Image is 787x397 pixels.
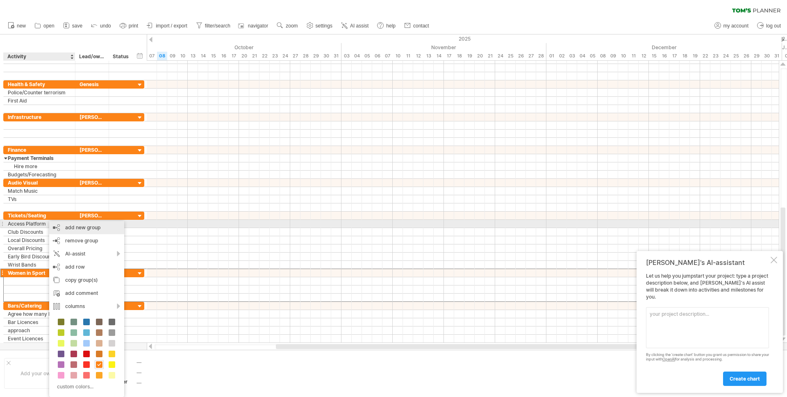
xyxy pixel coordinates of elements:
[229,52,239,60] div: Friday, 17 October 2025
[8,244,71,252] div: Overall Pricing
[516,52,526,60] div: Wednesday, 26 November 2025
[8,80,71,88] div: Health & Safety
[8,269,71,277] div: Women in Sport
[741,52,751,60] div: Friday, 26 December 2025
[49,274,124,287] div: copy group(s)
[43,23,55,29] span: open
[321,52,331,60] div: Thursday, 30 October 2025
[270,52,280,60] div: Thursday, 23 October 2025
[8,171,71,178] div: Budgets/Forecasting
[444,52,454,60] div: Monday, 17 November 2025
[526,52,536,60] div: Thursday, 27 November 2025
[79,52,104,61] div: Lead/owner
[485,52,495,60] div: Friday, 21 November 2025
[646,273,769,386] div: Let us help you jumpstart your project: type a project description below, and [PERSON_NAME]'s AI ...
[177,52,188,60] div: Friday, 10 October 2025
[331,52,341,60] div: Friday, 31 October 2025
[423,52,434,60] div: Thursday, 13 November 2025
[755,21,783,31] a: log out
[167,52,177,60] div: Thursday, 9 October 2025
[205,23,230,29] span: filter/search
[721,52,731,60] div: Wednesday, 24 December 2025
[680,52,690,60] div: Thursday, 18 December 2025
[659,52,669,60] div: Tuesday, 16 December 2025
[61,21,85,31] a: save
[8,318,71,326] div: Bar Licences
[136,368,205,375] div: ....
[239,52,249,60] div: Monday, 20 October 2025
[136,358,205,365] div: ....
[249,52,259,60] div: Tuesday, 21 October 2025
[646,258,769,267] div: [PERSON_NAME]'s AI-assistant
[372,52,382,60] div: Thursday, 6 November 2025
[386,23,396,29] span: help
[113,52,131,61] div: Status
[382,52,393,60] div: Friday, 7 November 2025
[710,52,721,60] div: Tuesday, 23 December 2025
[316,23,332,29] span: settings
[65,237,98,244] span: remove group
[49,260,124,274] div: add row
[723,23,748,29] span: my account
[156,23,187,29] span: import / export
[8,302,71,310] div: Bars/Catering
[536,52,546,60] div: Friday, 28 November 2025
[157,52,167,60] div: Wednesday, 8 October 2025
[311,52,321,60] div: Wednesday, 29 October 2025
[8,113,71,121] div: Infrastructure
[80,212,105,219] div: [PERSON_NAME]
[147,52,157,60] div: Tuesday, 7 October 2025
[49,247,124,260] div: AI-assist
[198,52,208,60] div: Tuesday, 14 October 2025
[341,43,546,52] div: November 2025
[8,310,71,318] div: Agree how many bars
[454,52,464,60] div: Tuesday, 18 November 2025
[100,23,111,29] span: undo
[53,381,118,392] div: custom colors...
[259,52,270,60] div: Wednesday, 22 October 2025
[352,52,362,60] div: Tuesday, 4 November 2025
[49,287,124,300] div: add comment
[464,52,475,60] div: Wednesday, 19 November 2025
[403,52,413,60] div: Tuesday, 11 November 2025
[8,228,71,236] div: Club Discounts
[17,23,26,29] span: new
[300,52,311,60] div: Tuesday, 28 October 2025
[598,52,608,60] div: Monday, 8 December 2025
[286,23,298,29] span: zoom
[106,43,341,52] div: October 2025
[649,52,659,60] div: Monday, 15 December 2025
[118,21,141,31] a: print
[7,52,71,61] div: Activity
[731,52,741,60] div: Thursday, 25 December 2025
[413,52,423,60] div: Wednesday, 12 November 2025
[8,212,71,219] div: Tickets/Seating
[49,300,124,313] div: columns
[136,378,205,385] div: ....
[8,146,71,154] div: Finance
[362,52,372,60] div: Wednesday, 5 November 2025
[8,220,71,228] div: Access Platform
[8,154,71,162] div: Payment Terminals
[129,23,138,29] span: print
[32,21,57,31] a: open
[8,261,71,269] div: Wrist Bands
[375,21,398,31] a: help
[72,23,82,29] span: save
[772,52,782,60] div: Wednesday, 31 December 2025
[80,179,105,187] div: [PERSON_NAME]
[145,21,190,31] a: import / export
[434,52,444,60] div: Friday, 14 November 2025
[557,52,567,60] div: Tuesday, 2 December 2025
[194,21,233,31] a: filter/search
[89,21,114,31] a: undo
[495,52,505,60] div: Monday, 24 November 2025
[393,52,403,60] div: Monday, 10 November 2025
[280,52,290,60] div: Friday, 24 October 2025
[608,52,618,60] div: Tuesday, 9 December 2025
[80,113,105,121] div: [PERSON_NAME]
[587,52,598,60] div: Friday, 5 December 2025
[662,357,675,361] a: OpenAI
[208,52,218,60] div: Wednesday, 15 October 2025
[8,253,71,260] div: Early Bird Discounts?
